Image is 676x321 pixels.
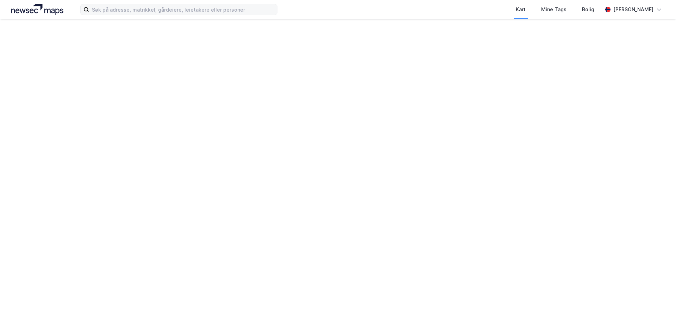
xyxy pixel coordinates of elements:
[541,5,567,14] div: Mine Tags
[613,5,653,14] div: [PERSON_NAME]
[89,4,277,15] input: Søk på adresse, matrikkel, gårdeiere, leietakere eller personer
[641,287,676,321] div: Kontrollprogram for chat
[641,287,676,321] iframe: Chat Widget
[516,5,526,14] div: Kart
[582,5,594,14] div: Bolig
[11,4,63,15] img: logo.a4113a55bc3d86da70a041830d287a7e.svg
